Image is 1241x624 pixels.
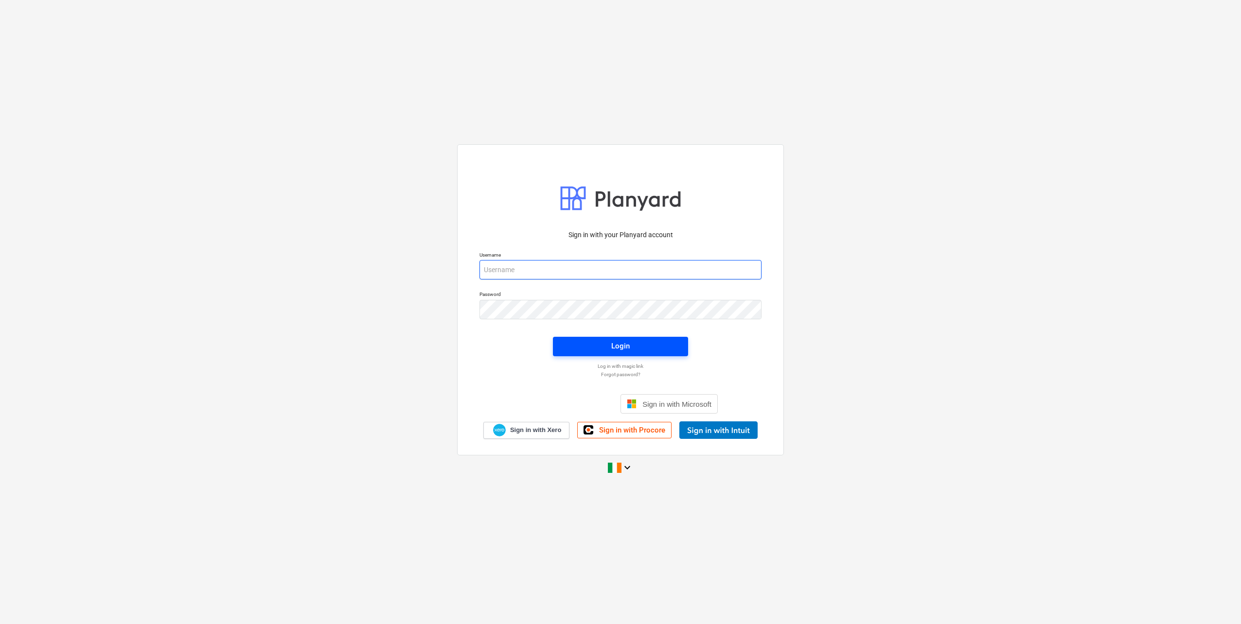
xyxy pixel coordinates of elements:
div: Login [611,340,630,352]
p: Sign in with your Planyard account [479,230,762,240]
iframe: Sign in with Google Button [518,393,618,415]
a: Log in with magic link [475,363,766,369]
a: Sign in with Xero [483,422,570,439]
i: keyboard_arrow_down [621,462,633,473]
button: Login [553,337,688,356]
span: Sign in with Xero [510,426,561,434]
p: Password [479,291,762,299]
a: Forgot password? [475,371,766,378]
input: Username [479,260,762,279]
span: Sign in with Procore [599,426,665,434]
a: Sign in with Procore [577,422,672,438]
iframe: Chat Widget [1192,577,1241,624]
span: Sign in with Microsoft [642,400,711,408]
img: Microsoft logo [627,399,637,409]
p: Username [479,252,762,260]
img: Xero logo [493,424,506,437]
